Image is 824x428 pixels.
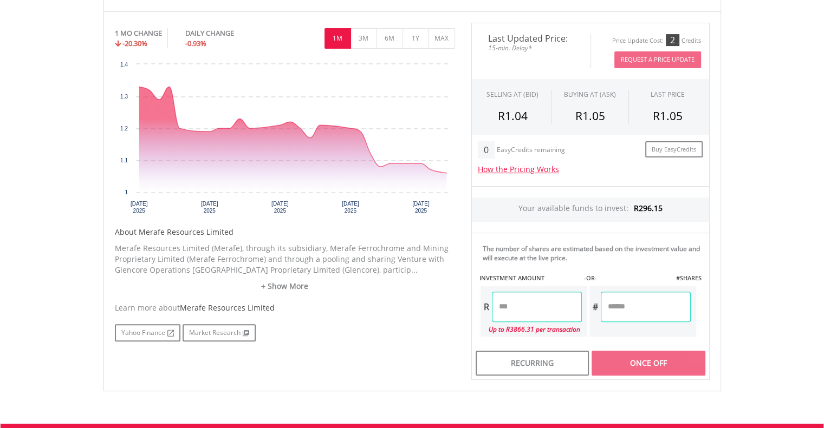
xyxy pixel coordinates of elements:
[115,302,455,313] div: Learn more about
[682,37,701,45] div: Credits
[486,90,538,99] div: SELLING AT (BID)
[592,351,705,376] div: Once Off
[200,201,218,214] text: [DATE] 2025
[651,90,685,99] div: LAST PRICE
[271,201,289,214] text: [DATE] 2025
[645,141,703,158] a: Buy EasyCredits
[634,203,663,213] span: R296.15
[122,38,147,48] span: -20.30%
[676,274,701,282] label: #SHARES
[115,227,455,238] h5: About Merafe Resources Limited
[377,28,403,49] button: 6M
[498,108,528,123] span: R1.04
[115,324,180,341] a: Yahoo Finance
[115,281,455,292] a: + Show More
[115,243,455,275] p: Merafe Resources Limited (Merafe), through its subsidiary, Merafe Ferrochrome and Mining Propriet...
[583,274,596,282] label: -OR-
[412,201,430,214] text: [DATE] 2025
[481,292,492,322] div: R
[483,244,705,262] div: The number of shares are estimated based on the investment value and will execute at the live price.
[342,201,359,214] text: [DATE] 2025
[120,126,128,131] text: 1.2
[472,197,709,222] div: Your available funds to invest:
[575,108,605,123] span: R1.05
[120,94,128,100] text: 1.3
[351,28,377,49] button: 3M
[614,51,701,68] button: Request A Price Update
[497,146,565,155] div: EasyCredits remaining
[564,90,616,99] span: BUYING AT (ASK)
[476,351,589,376] div: Recurring
[180,302,275,313] span: Merafe Resources Limited
[183,324,256,341] a: Market Research
[120,62,128,68] text: 1.4
[403,28,429,49] button: 1Y
[115,59,455,221] div: Chart. Highcharts interactive chart.
[589,292,601,322] div: #
[478,164,559,174] a: How the Pricing Works
[480,34,582,43] span: Last Updated Price:
[325,28,351,49] button: 1M
[120,157,128,163] text: 1.1
[480,43,582,53] span: 15-min. Delay*
[125,189,128,195] text: 1
[185,28,270,38] div: DAILY CHANGE
[481,322,582,337] div: Up to R3866.31 per transaction
[478,141,495,159] div: 0
[115,59,455,221] svg: Interactive chart
[666,34,679,46] div: 2
[185,38,206,48] span: -0.93%
[429,28,455,49] button: MAX
[653,108,683,123] span: R1.05
[130,201,147,214] text: [DATE] 2025
[479,274,544,282] label: INVESTMENT AMOUNT
[115,28,162,38] div: 1 MO CHANGE
[612,37,664,45] div: Price Update Cost:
